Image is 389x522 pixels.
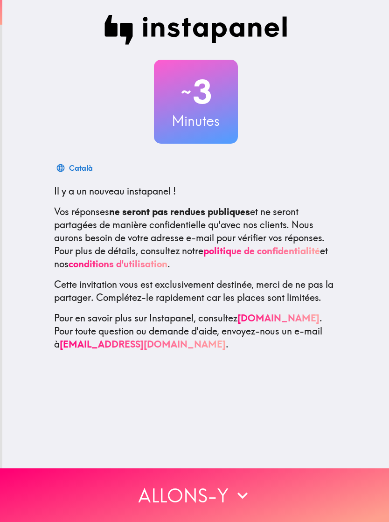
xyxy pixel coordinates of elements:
b: ne seront pas rendues publiques [109,206,250,217]
p: Cette invitation vous est exclusivement destinée, merci de ne pas la partager. Complétez-le rapid... [54,278,338,304]
span: Il y a un nouveau instapanel ! [54,185,176,197]
div: Català [69,161,93,174]
button: Català [54,159,97,177]
img: Instapanel [104,15,287,45]
h3: Minutes [154,111,238,131]
a: [DOMAIN_NAME] [237,312,320,324]
p: Pour en savoir plus sur Instapanel, consultez . Pour toute question ou demande d'aide, envoyez-no... [54,312,338,351]
h2: 3 [154,73,238,111]
p: Vos réponses et ne seront partagées de manière confidentielle qu'avec nos clients. Nous aurons be... [54,205,338,271]
span: ~ [180,78,193,106]
a: politique de confidentialité [203,245,320,257]
a: conditions d'utilisation [69,258,167,270]
a: [EMAIL_ADDRESS][DOMAIN_NAME] [60,338,226,350]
